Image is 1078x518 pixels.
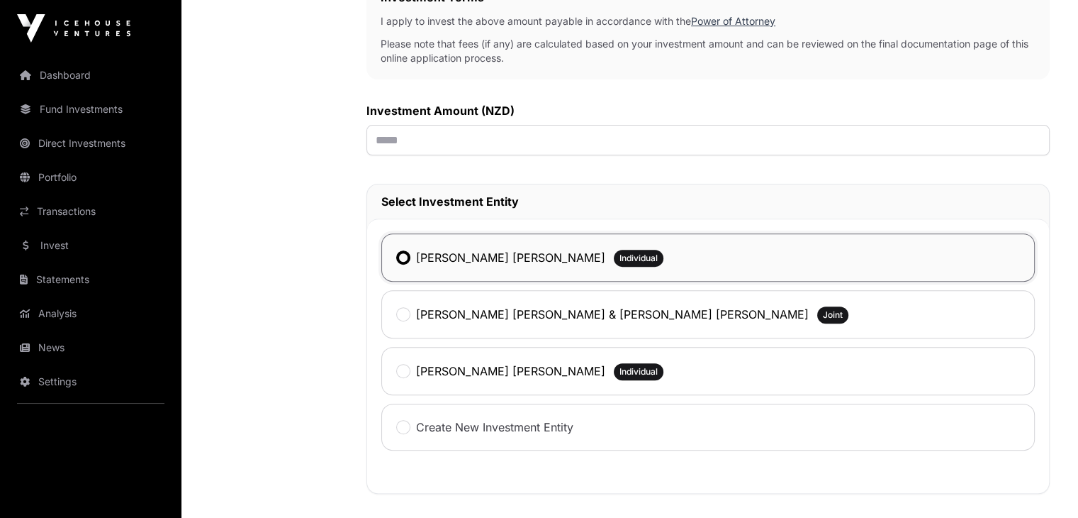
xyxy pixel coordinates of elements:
[619,253,658,264] span: Individual
[691,15,775,27] a: Power of Attorney
[11,264,170,295] a: Statements
[823,309,843,321] span: Joint
[366,102,1050,119] label: Investment Amount (NZD)
[11,298,170,329] a: Analysis
[416,419,573,436] label: Create New Investment Entity
[381,193,1035,210] h2: Select Investment Entity
[11,366,170,397] a: Settings
[11,162,170,193] a: Portfolio
[1007,450,1078,518] iframe: Chat Widget
[11,230,170,261] a: Invest
[381,14,1035,28] p: I apply to invest the above amount payable in accordance with the
[11,94,170,125] a: Fund Investments
[416,249,605,266] label: [PERSON_NAME] [PERSON_NAME]
[416,306,809,323] label: [PERSON_NAME] [PERSON_NAME] & [PERSON_NAME] [PERSON_NAME]
[11,60,170,91] a: Dashboard
[11,128,170,159] a: Direct Investments
[11,196,170,227] a: Transactions
[619,366,658,378] span: Individual
[17,14,130,43] img: Icehouse Ventures Logo
[11,332,170,363] a: News
[381,37,1035,65] p: Please note that fees (if any) are calculated based on your investment amount and can be reviewed...
[416,363,605,380] label: [PERSON_NAME] [PERSON_NAME]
